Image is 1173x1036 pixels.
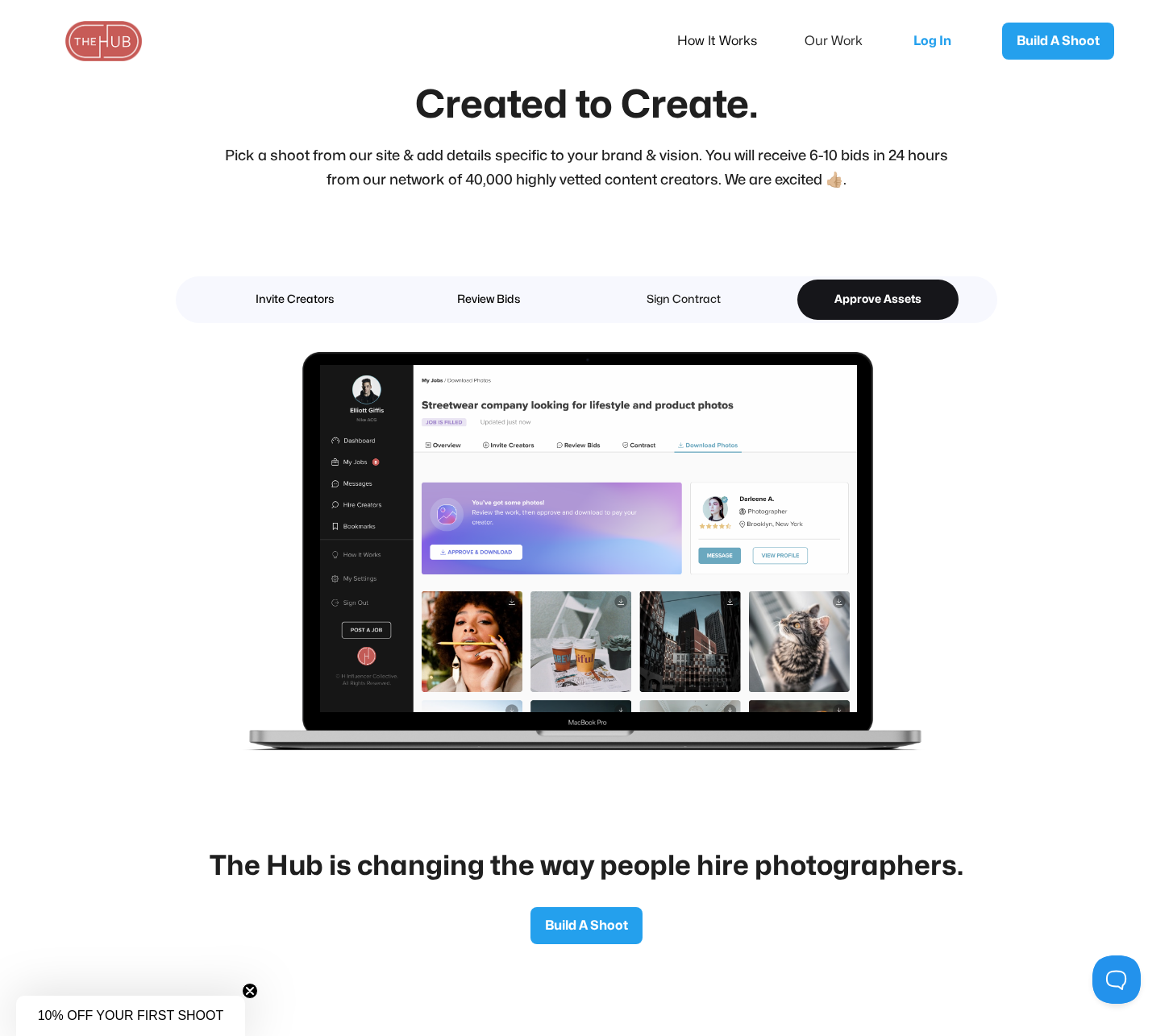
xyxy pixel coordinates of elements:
[415,83,759,128] h2: Created to Create.
[677,24,779,58] a: How It Works
[826,289,930,310] div: Approve Assets
[243,289,347,310] div: Invite Creators
[242,983,258,999] button: Close teaser
[805,24,884,58] a: Our Work
[1092,955,1141,1004] iframe: Toggle Customer Support
[530,907,643,944] a: Build A Shoot
[38,1009,224,1022] span: 10% OFF YOUR FIRST SHOOT
[437,289,542,310] div: Review Bids
[208,144,966,193] div: Pick a shoot from our site & add details specific to your brand & vision. You will receive 6-10 b...
[1002,23,1114,60] a: Build A Shoot
[897,15,978,68] a: Log In
[16,996,245,1036] div: 10% OFF YOUR FIRST SHOOTClose teaser
[631,289,736,310] div: Sign Contract
[210,849,963,885] h2: The Hub is changing the way people hire photographers.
